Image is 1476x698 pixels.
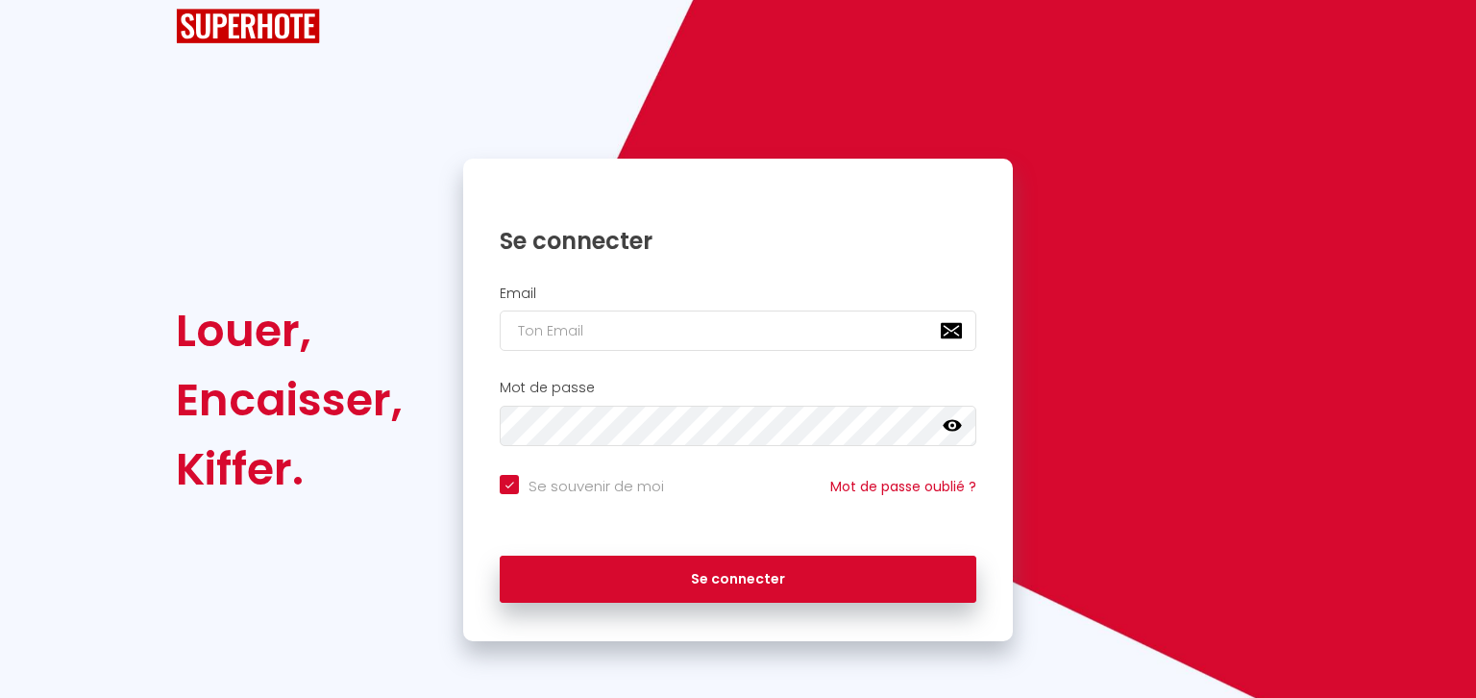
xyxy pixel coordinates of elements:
h2: Email [500,286,976,302]
div: Encaisser, [176,365,403,435]
button: Se connecter [500,556,976,604]
h1: Se connecter [500,226,976,256]
input: Ton Email [500,311,976,351]
img: SuperHote logo [176,9,320,44]
div: Louer, [176,296,403,365]
div: Kiffer. [176,435,403,504]
h2: Mot de passe [500,380,976,396]
a: Mot de passe oublié ? [830,477,976,496]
